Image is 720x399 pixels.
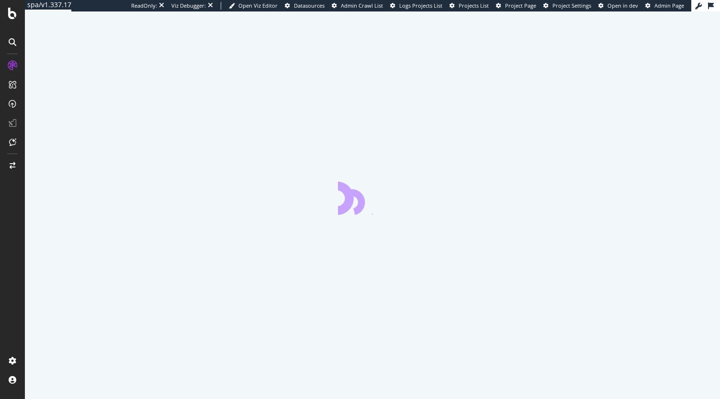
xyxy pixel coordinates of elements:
[294,2,325,9] span: Datasources
[505,2,536,9] span: Project Page
[654,2,684,9] span: Admin Page
[131,2,157,10] div: ReadOnly:
[598,2,638,10] a: Open in dev
[238,2,278,9] span: Open Viz Editor
[332,2,383,10] a: Admin Crawl List
[341,2,383,9] span: Admin Crawl List
[459,2,489,9] span: Projects List
[171,2,206,10] div: Viz Debugger:
[399,2,442,9] span: Logs Projects List
[607,2,638,9] span: Open in dev
[645,2,684,10] a: Admin Page
[285,2,325,10] a: Datasources
[543,2,591,10] a: Project Settings
[338,180,407,215] div: animation
[390,2,442,10] a: Logs Projects List
[229,2,278,10] a: Open Viz Editor
[496,2,536,10] a: Project Page
[552,2,591,9] span: Project Settings
[450,2,489,10] a: Projects List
